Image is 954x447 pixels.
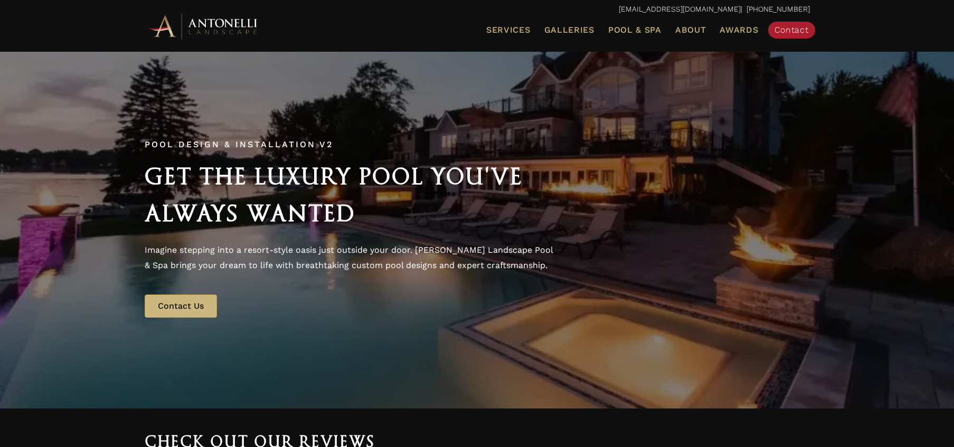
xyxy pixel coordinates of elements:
[715,23,762,37] a: Awards
[145,294,217,318] a: Contact Us
[145,163,523,226] span: Get the Luxury Pool You've Always Wanted
[768,22,815,39] a: Contact
[482,23,535,37] a: Services
[619,5,741,13] a: [EMAIL_ADDRESS][DOMAIN_NAME]
[158,301,204,311] span: Contact Us
[544,25,594,35] span: Galleries
[720,25,758,35] span: Awards
[671,23,711,37] a: About
[675,26,706,34] span: About
[145,245,553,271] span: Imagine stepping into a resort-style oasis just outside your door. [PERSON_NAME] Landscape Pool &...
[774,25,809,35] span: Contact
[486,26,531,34] span: Services
[540,23,599,37] a: Galleries
[608,25,662,35] span: Pool & Spa
[604,23,666,37] a: Pool & Spa
[145,139,333,149] span: Pool Design & Installation v2
[145,3,810,16] p: | [PHONE_NUMBER]
[145,12,261,41] img: Antonelli Horizontal Logo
